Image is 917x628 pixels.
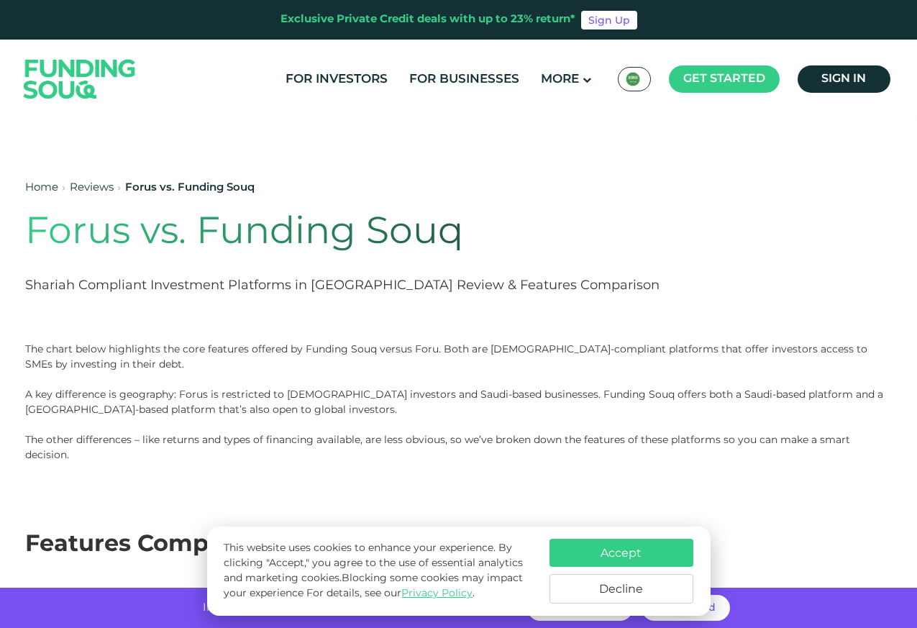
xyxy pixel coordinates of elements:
span: The other differences – like returns and types of financing available, are less obvious, so we’ve... [25,433,850,461]
span: Sign in [821,73,866,84]
a: Sign Up [581,11,637,29]
span: Features Comparison [25,534,283,556]
a: Reviews [70,183,114,193]
img: SA Flag [626,72,640,86]
div: Forus vs. Funding Souq [125,180,255,196]
span: More [541,73,579,86]
a: Home [25,183,58,193]
span: For details, see our . [306,588,475,599]
a: For Investors [282,68,391,91]
p: This website uses cookies to enhance your experience. By clicking "Accept," you agree to the use ... [224,541,534,601]
div: Exclusive Private Credit deals with up to 23% return* [280,12,575,28]
a: Sign in [798,65,890,93]
span: Get started [683,73,765,84]
h2: Shariah Compliant Investment Platforms in [GEOGRAPHIC_DATA] Review & Features Comparison [25,277,721,295]
span: A key difference is geography: Forus is restricted to [DEMOGRAPHIC_DATA] investors and Saudi-base... [25,388,883,416]
a: Privacy Policy [401,588,473,599]
img: Logo [9,42,150,115]
span: Invest with no hidden fees and get returns of up to [203,603,474,613]
a: For Businesses [406,68,523,91]
h1: Forus vs. Funding Souq [25,211,721,255]
span: The chart below highlights the core features offered by Funding Souq versus Foru. Both are [DEMOG... [25,342,867,370]
button: Decline [549,574,693,604]
span: Blocking some cookies may impact your experience [224,573,523,599]
button: Accept [549,539,693,567]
